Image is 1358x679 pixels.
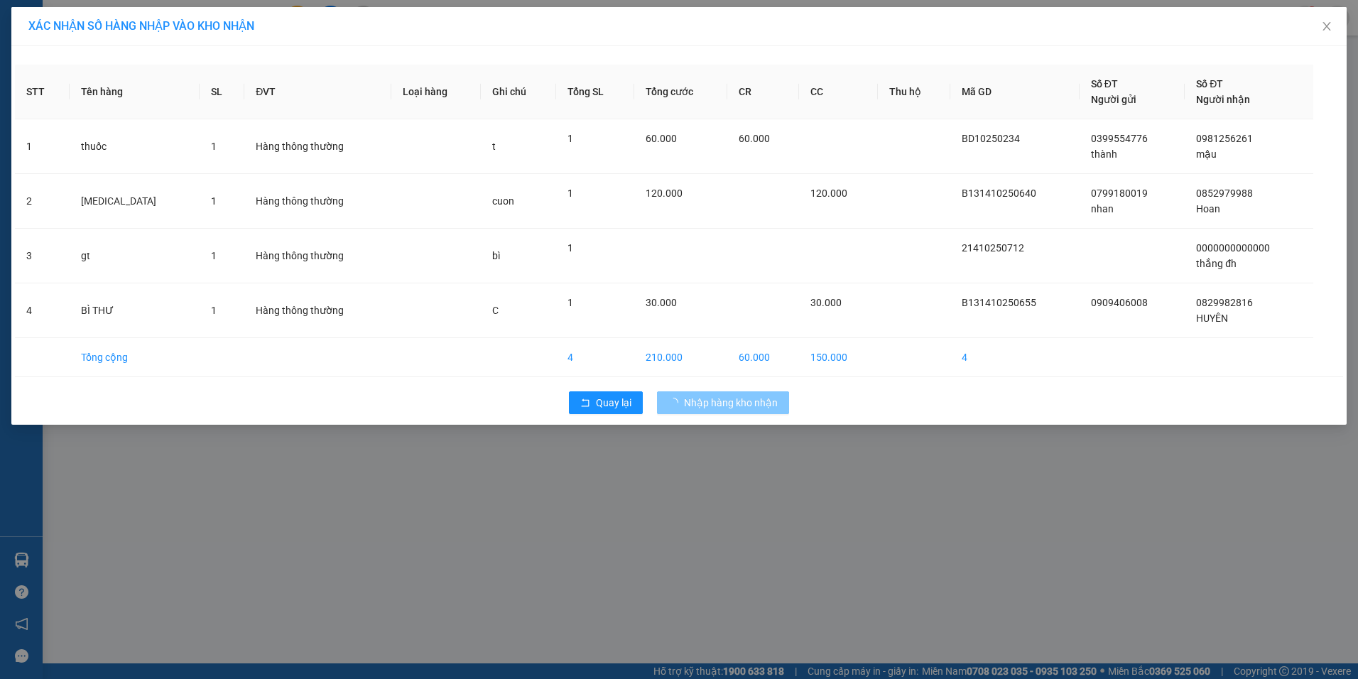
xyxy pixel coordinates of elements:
th: ĐVT [244,65,391,119]
span: Nhập hàng kho nhận [684,395,778,411]
span: 1 [567,242,573,254]
span: nhan [1091,203,1114,214]
span: 1 [211,305,217,316]
img: logo [14,32,33,67]
span: t [492,141,496,152]
span: 120.000 [646,188,683,199]
span: cuon [492,195,514,207]
span: 0909406008 [1091,297,1148,308]
span: HUYÊN [1196,313,1228,324]
span: 30.000 [810,297,842,308]
span: Số ĐT [1196,78,1223,89]
th: STT [15,65,70,119]
td: 210.000 [634,338,727,377]
span: 1 [567,133,573,144]
td: 60.000 [727,338,799,377]
span: C [492,305,499,316]
th: Tên hàng [70,65,200,119]
span: 21410250712 [962,242,1024,254]
span: mậu [1196,148,1217,160]
td: 2 [15,174,70,229]
span: Số ĐT [1091,78,1118,89]
button: rollbackQuay lại [569,391,643,414]
td: gt [70,229,200,283]
th: Tổng cước [634,65,727,119]
td: thuốc [70,119,200,174]
span: 60.000 [646,133,677,144]
span: rollback [580,398,590,409]
td: Hàng thông thường [244,174,391,229]
span: 1 [211,250,217,261]
span: Quay lại [596,395,631,411]
th: Thu hộ [878,65,950,119]
span: BD10250234 [962,133,1020,144]
th: Loại hàng [391,65,481,119]
span: 0829982816 [1196,297,1253,308]
span: B131410250640 [962,188,1036,199]
span: thắng đh [1196,258,1237,269]
span: 1 [567,188,573,199]
th: Tổng SL [556,65,634,119]
span: 0799180019 [1091,188,1148,199]
strong: CÔNG TY TNHH [GEOGRAPHIC_DATA] 214 QL13 - P.26 - Q.BÌNH THẠNH - TP HCM 1900888606 [37,23,115,76]
td: [MEDICAL_DATA] [70,174,200,229]
span: 0000000000000 [1196,242,1270,254]
button: Nhập hàng kho nhận [657,391,789,414]
span: loading [668,398,684,408]
span: close [1321,21,1332,32]
th: CR [727,65,799,119]
th: SL [200,65,245,119]
span: 0981256261 [1196,133,1253,144]
span: 0852979988 [1196,188,1253,199]
span: thành [1091,148,1117,160]
span: 1 [211,195,217,207]
span: ND10250269 [142,53,200,64]
td: Hàng thông thường [244,283,391,338]
span: 120.000 [810,188,847,199]
span: 0399554776 [1091,133,1148,144]
td: 150.000 [799,338,878,377]
td: 3 [15,229,70,283]
th: CC [799,65,878,119]
span: Nơi nhận: [109,99,131,119]
span: Hoan [1196,203,1220,214]
span: PV [PERSON_NAME] [48,99,103,115]
span: Người gửi [1091,94,1136,105]
span: XÁC NHẬN SỐ HÀNG NHẬP VÀO KHO NHẬN [28,19,254,33]
span: 60.000 [739,133,770,144]
span: bì [492,250,500,261]
td: 4 [556,338,634,377]
span: B131410250655 [962,297,1036,308]
span: 1 [567,297,573,308]
th: Ghi chú [481,65,556,119]
td: 4 [950,338,1080,377]
td: 4 [15,283,70,338]
th: Mã GD [950,65,1080,119]
span: Nơi gửi: [14,99,29,119]
strong: BIÊN NHẬN GỬI HÀNG HOÁ [49,85,165,96]
td: Tổng cộng [70,338,200,377]
td: BÌ THƯ [70,283,200,338]
button: Close [1307,7,1347,47]
span: 1 [211,141,217,152]
td: 1 [15,119,70,174]
span: 06:48:32 [DATE] [135,64,200,75]
td: Hàng thông thường [244,229,391,283]
span: 30.000 [646,297,677,308]
td: Hàng thông thường [244,119,391,174]
span: Người nhận [1196,94,1250,105]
